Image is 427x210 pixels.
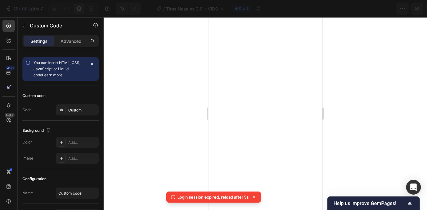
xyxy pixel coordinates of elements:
div: Open Intercom Messenger [406,180,421,195]
button: Show survey - Help us improve GemPages! [334,200,413,207]
button: 0 product assigned [301,2,361,15]
div: Code [22,107,32,113]
p: 7 [40,5,43,12]
span: Tiras Nasales 2.0 + VIDS [166,6,218,12]
span: Draft [239,6,248,11]
span: Save [369,6,379,11]
div: 450 [6,66,15,71]
div: Color [22,139,32,145]
p: Settings [30,38,48,44]
div: Add... [68,140,97,145]
div: Configuration [22,176,46,182]
button: Publish [386,2,412,15]
span: Help us improve GemPages! [334,200,406,206]
div: Custom [68,107,97,113]
div: Image [22,155,33,161]
div: Name [22,190,33,196]
p: Custom Code [30,22,82,29]
div: Custom code [22,93,45,99]
div: Background [22,127,52,135]
a: Learn more [42,73,62,77]
span: 0 product assigned [306,6,347,12]
div: Add... [68,156,97,161]
span: / [163,6,165,12]
div: Publish [391,6,407,12]
div: Undo/Redo [116,2,141,15]
iframe: Design area [208,17,322,210]
button: 7 [2,2,46,15]
p: Login session expired, reload after 5s [177,194,249,200]
div: Beta [5,113,15,118]
span: You can insert HTML, CSS, JavaScript or Liquid code [34,60,80,77]
p: Advanced [61,38,81,44]
button: Save [363,2,384,15]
